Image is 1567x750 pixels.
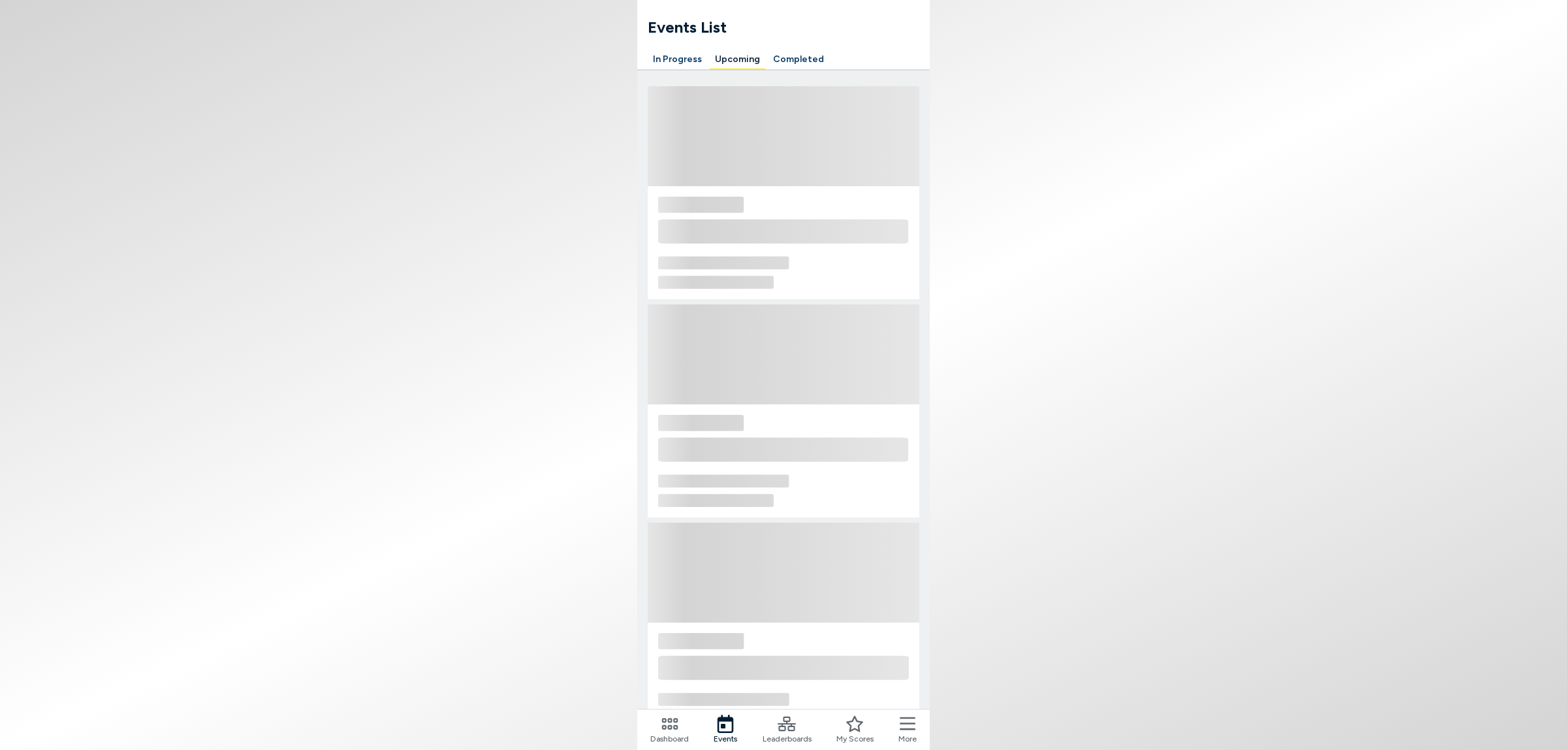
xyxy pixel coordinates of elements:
[763,733,812,745] span: Leaderboards
[714,715,737,745] a: Events
[710,50,765,70] button: Upcoming
[714,733,737,745] span: Events
[648,16,930,39] h1: Events List
[648,50,707,70] button: In Progress
[650,733,689,745] span: Dashboard
[650,715,689,745] a: Dashboard
[898,733,917,745] span: More
[836,733,874,745] span: My Scores
[898,715,917,745] button: More
[768,50,829,70] button: Completed
[836,715,874,745] a: My Scores
[763,715,812,745] a: Leaderboards
[637,50,930,70] div: Manage your account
